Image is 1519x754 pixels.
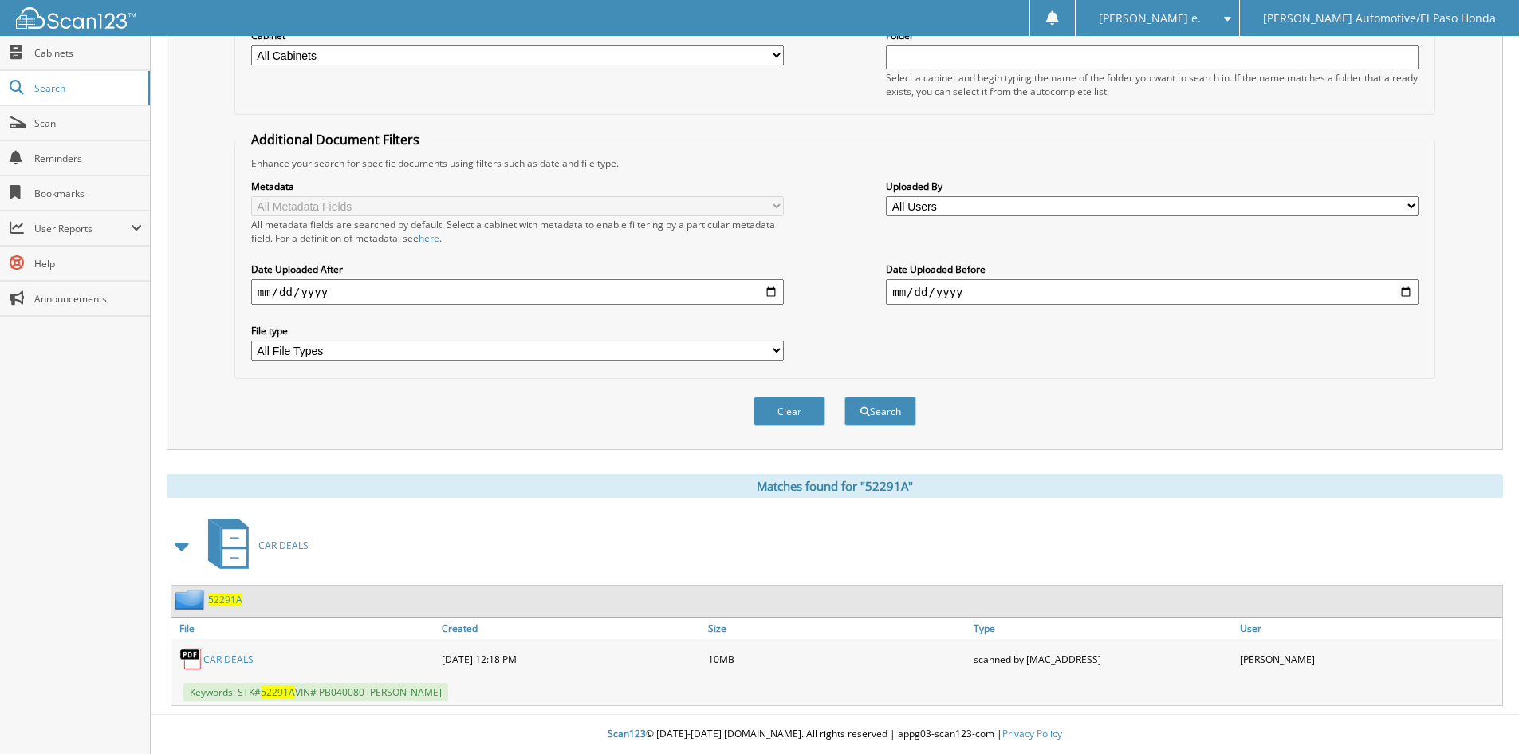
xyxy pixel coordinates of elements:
[844,397,916,426] button: Search
[970,618,1236,639] a: Type
[258,539,309,552] span: CAR DEALS
[1002,727,1062,740] a: Privacy Policy
[251,263,784,276] label: Date Uploaded After
[179,647,203,671] img: PDF.png
[34,292,142,306] span: Announcements
[34,257,142,270] span: Help
[243,156,1427,170] div: Enhance your search for specific documents using filters such as date and file type.
[208,593,242,606] a: 52291A
[1236,618,1502,639] a: User
[438,618,704,639] a: Created
[16,7,136,29] img: scan123-logo-white.svg
[754,397,825,426] button: Clear
[175,590,208,610] img: folder2.png
[970,643,1236,675] div: scanned by [MAC_ADDRESS]
[261,685,295,699] span: 52291A
[34,222,131,235] span: User Reports
[243,131,427,148] legend: Additional Document Filters
[704,618,970,639] a: Size
[199,514,309,577] a: CAR DEALS
[171,618,438,639] a: File
[419,231,439,245] a: here
[34,46,142,60] span: Cabinets
[438,643,704,675] div: [DATE] 12:18 PM
[886,263,1419,276] label: Date Uploaded Before
[251,324,784,338] label: File type
[1263,14,1496,23] span: [PERSON_NAME] Automotive/El Paso Honda
[1236,643,1502,675] div: [PERSON_NAME]
[251,180,784,193] label: Metadata
[1439,677,1519,754] iframe: Chat Widget
[608,727,646,740] span: Scan123
[1099,14,1201,23] span: [PERSON_NAME] e.
[886,71,1419,98] div: Select a cabinet and begin typing the name of the folder you want to search in. If the name match...
[886,180,1419,193] label: Uploaded By
[704,643,970,675] div: 10MB
[34,152,142,165] span: Reminders
[34,116,142,130] span: Scan
[151,715,1519,754] div: © [DATE]-[DATE] [DOMAIN_NAME]. All rights reserved | appg03-scan123-com |
[183,683,448,701] span: Keywords: STK# VIN# PB040080 [PERSON_NAME]
[251,279,784,305] input: start
[34,81,140,95] span: Search
[167,474,1503,498] div: Matches found for "52291A"
[251,218,784,245] div: All metadata fields are searched by default. Select a cabinet with metadata to enable filtering b...
[203,653,254,666] a: CAR DEALS
[886,279,1419,305] input: end
[34,187,142,200] span: Bookmarks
